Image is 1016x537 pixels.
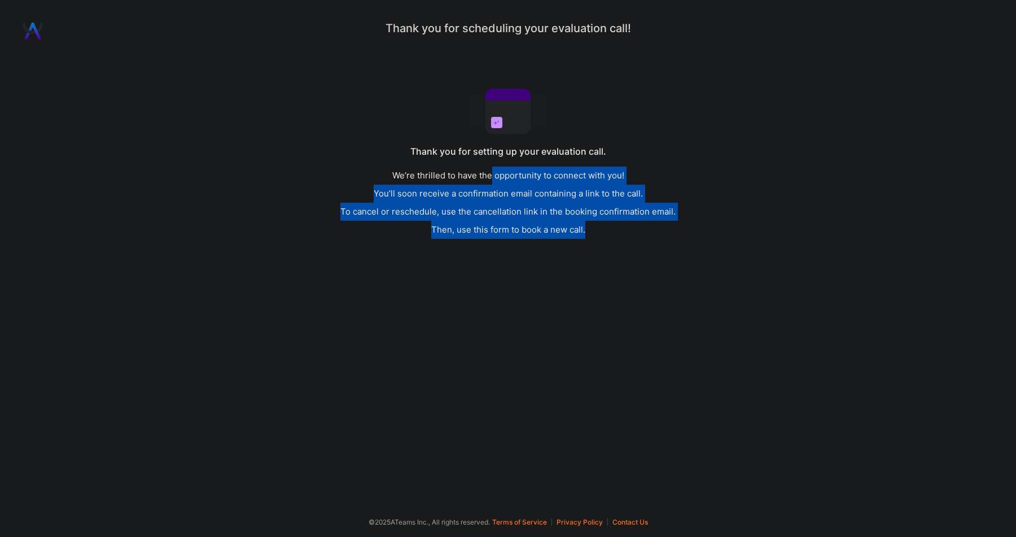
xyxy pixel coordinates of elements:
span: © 2025 ATeams Inc., All rights reserved. [369,516,490,528]
button: Terms of Service [492,518,552,526]
button: Privacy Policy [557,518,608,526]
div: Thank you for setting up your evaluation call. [410,146,606,158]
button: Contact Us [612,518,648,526]
div: We’re thrilled to have the opportunity to connect with you! You’ll soon receive a confirmation em... [340,167,676,239]
div: Thank you for scheduling your evaluation call! [386,23,631,34]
